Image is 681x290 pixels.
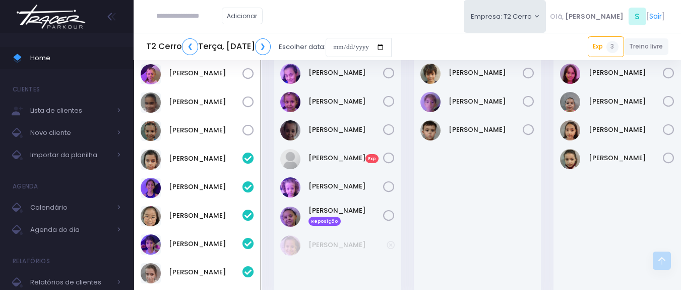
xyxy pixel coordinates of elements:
[141,121,161,141] img: Maria Manuela Morales Fernandes
[222,8,263,24] a: Adicionar
[13,79,40,100] h4: Clientes
[308,125,383,135] a: [PERSON_NAME]
[629,8,646,25] span: S
[280,120,300,140] img: Lídia Vicentini
[308,68,383,78] a: [PERSON_NAME]
[280,207,300,227] img: Vivian Damas Carneiro
[146,38,271,55] h5: T2 Cerro Terça, [DATE]
[560,120,580,140] img: Laura Linck
[420,64,441,84] img: Gabriel Linck Takimoto da Silva
[141,150,161,170] img: ILKA Gonzalez da Rosa
[280,177,300,198] img: Maria Eduarda Barakat Emidio
[280,64,300,84] img: Júlia Rojas Silveira
[550,12,564,22] span: Olá,
[280,235,300,256] img: Valentina sales oliveira
[589,153,663,163] a: [PERSON_NAME]
[13,251,50,271] h4: Relatórios
[449,125,523,135] a: [PERSON_NAME]
[606,41,618,53] span: 3
[141,206,161,226] img: Natália Mie Sunami
[169,239,242,249] a: [PERSON_NAME]
[169,68,242,78] a: [PERSON_NAME]
[589,125,663,135] a: [PERSON_NAME]
[255,38,271,55] a: ❯
[308,96,383,107] a: [PERSON_NAME]
[141,64,161,84] img: Julia Castellani Malavasi
[141,234,161,255] img: Nina Mascarenhas Lopes
[546,5,668,28] div: [ ]
[169,211,242,221] a: [PERSON_NAME]
[280,149,300,169] img: Manuela Santos
[560,149,580,169] img: Sofia Miranda Venturacci
[420,120,441,140] img: Samuel Soares Sodre da Costa
[588,36,624,57] a: Exp3
[560,64,580,84] img: Ana Clara Dotta
[30,276,111,289] span: Relatórios de clientes
[169,154,242,164] a: [PERSON_NAME]
[308,217,341,226] span: Reposição
[308,181,383,191] a: [PERSON_NAME]
[30,104,111,117] span: Lista de clientes
[169,182,242,192] a: [PERSON_NAME]
[420,92,441,112] img: Joaquim Pacheco Cabrini
[141,92,161,113] img: Luciana Hurtado Torrez
[30,126,111,139] span: Novo cliente
[169,97,242,107] a: [PERSON_NAME]
[30,223,111,236] span: Agenda do dia
[565,12,624,22] span: [PERSON_NAME]
[141,263,161,283] img: Rafaela carvalho nunes
[169,125,242,135] a: [PERSON_NAME]
[182,38,198,55] a: ❮
[365,154,379,163] span: Exp
[30,52,121,65] span: Home
[589,68,663,78] a: [PERSON_NAME]
[146,35,392,59] div: Escolher data:
[169,267,242,277] a: [PERSON_NAME]
[624,38,669,55] a: Treino livre
[141,178,161,198] img: Luisa Mascarenhas Lopes
[449,96,523,107] a: [PERSON_NAME]
[308,240,387,250] a: [PERSON_NAME]
[280,92,300,112] img: Lara Castilho Farinelli
[308,153,383,163] a: [PERSON_NAME]Exp
[589,96,663,107] a: [PERSON_NAME]
[308,206,383,226] a: [PERSON_NAME] Reposição
[449,68,523,78] a: [PERSON_NAME]
[13,176,38,197] h4: Agenda
[649,11,662,22] a: Sair
[560,92,580,112] img: Andreza christianini martinez
[30,149,111,162] span: Importar da planilha
[30,201,111,214] span: Calendário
